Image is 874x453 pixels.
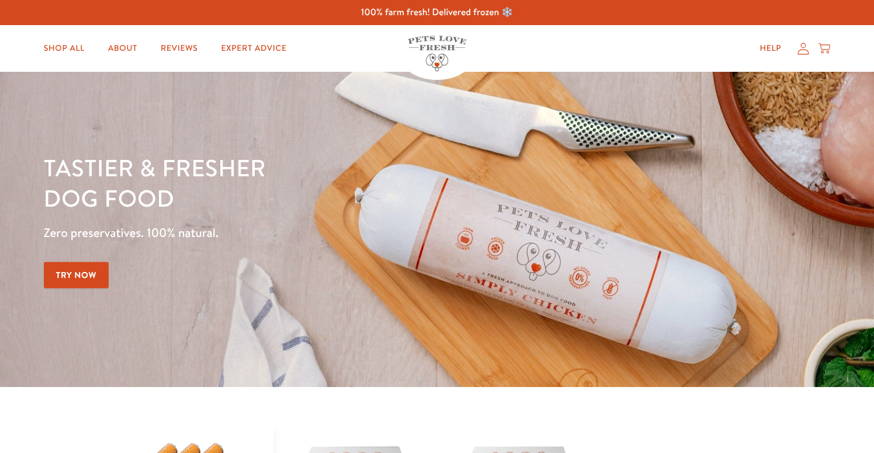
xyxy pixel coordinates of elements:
[44,222,568,243] p: Zero preservatives. 100% natural.
[151,37,207,60] a: Reviews
[44,262,109,288] a: Try Now
[212,37,296,60] a: Expert Advice
[408,36,466,71] img: Pets Love Fresh
[44,152,568,213] h1: Tastier & fresher dog food
[99,37,147,60] a: About
[34,37,94,60] a: Shop All
[750,37,790,60] a: Help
